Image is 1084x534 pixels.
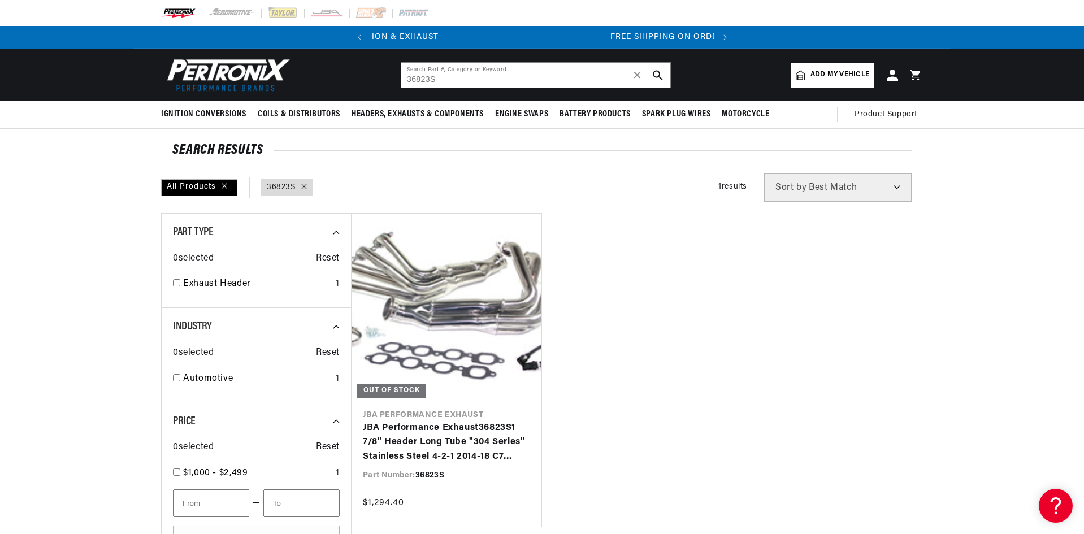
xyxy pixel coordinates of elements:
[161,179,237,196] div: All Products
[161,108,246,120] span: Ignition Conversions
[316,251,340,266] span: Reset
[252,496,261,511] span: —
[173,489,249,517] input: From
[521,31,864,44] div: 2 of 2
[718,183,747,191] span: 1 results
[348,26,371,49] button: Translation missing: en.sections.announcements.previous_announcement
[183,468,248,477] span: $1,000 - $2,499
[252,101,346,128] summary: Coils & Distributors
[791,63,874,88] a: Add my vehicle
[363,421,530,464] a: JBA Performance Exhaust36823S1 7/8" Header Long Tube "304 Series" Stainless Steel 4-2-1 2014-18 C...
[173,416,196,427] span: Price
[267,181,296,194] a: 36823S
[521,31,864,44] div: Announcement
[173,346,214,361] span: 0 selected
[775,183,807,192] span: Sort by
[161,101,252,128] summary: Ignition Conversions
[352,108,484,120] span: Headers, Exhausts & Components
[636,101,717,128] summary: Spark Plug Wires
[161,55,291,94] img: Pertronix
[316,346,340,361] span: Reset
[263,489,340,517] input: To
[183,372,331,387] a: Automotive
[722,108,769,120] span: Motorcycle
[173,227,213,238] span: Part Type
[716,101,775,128] summary: Motorcycle
[401,63,670,88] input: Search Part #, Category or Keyword
[610,33,775,41] span: FREE SHIPPING ON ORDERS OVER $109
[258,108,340,120] span: Coils & Distributors
[172,145,912,156] div: SEARCH RESULTS
[336,277,340,292] div: 1
[855,108,917,121] span: Product Support
[133,26,951,49] slideshow-component: Translation missing: en.sections.announcements.announcement_bar
[336,372,340,387] div: 1
[346,101,489,128] summary: Headers, Exhausts & Components
[855,101,923,128] summary: Product Support
[173,251,214,266] span: 0 selected
[183,277,331,292] a: Exhaust Header
[316,440,340,455] span: Reset
[554,101,636,128] summary: Battery Products
[642,108,711,120] span: Spark Plug Wires
[714,26,736,49] button: Translation missing: en.sections.announcements.next_announcement
[336,466,340,481] div: 1
[173,440,214,455] span: 0 selected
[495,108,548,120] span: Engine Swaps
[560,108,631,120] span: Battery Products
[810,70,869,80] span: Add my vehicle
[173,321,212,332] span: Industry
[645,63,670,88] button: search button
[489,101,554,128] summary: Engine Swaps
[764,173,912,202] select: Sort by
